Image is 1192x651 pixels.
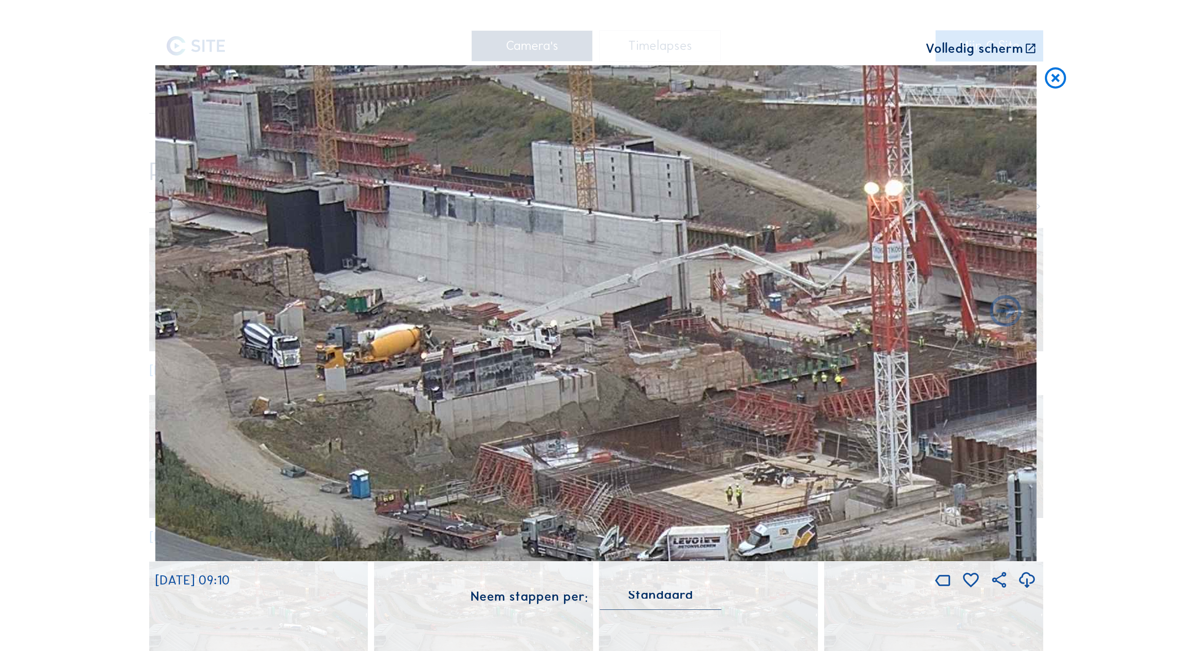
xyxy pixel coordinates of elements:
[926,42,1023,56] div: Volledig scherm
[155,65,1037,561] img: Image
[987,293,1025,332] i: Back
[600,591,722,610] div: Standaard
[628,591,693,599] div: Standaard
[155,572,230,588] span: [DATE] 09:10
[167,293,205,332] i: Forward
[470,590,588,603] div: Neem stappen per:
